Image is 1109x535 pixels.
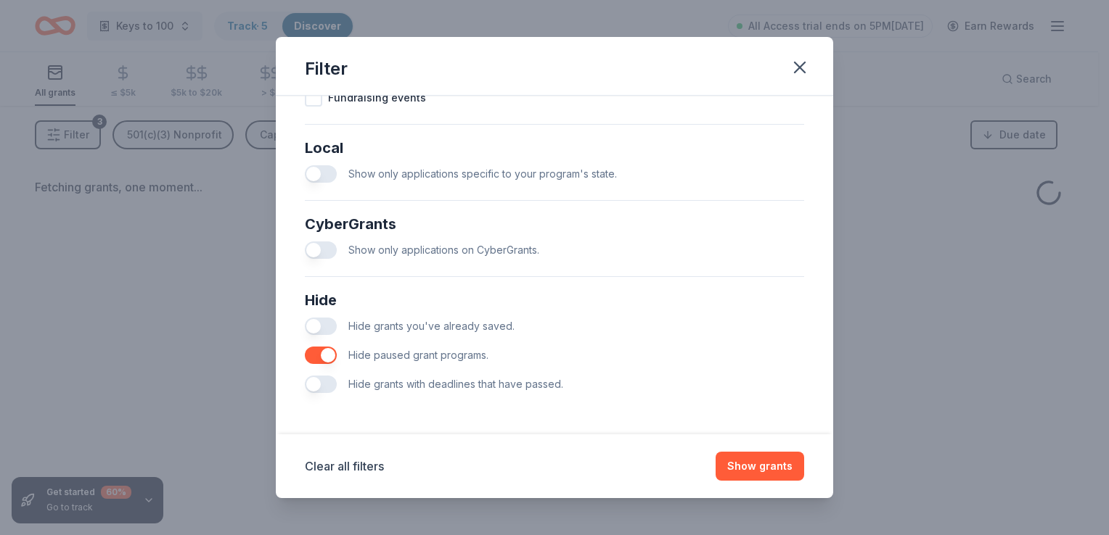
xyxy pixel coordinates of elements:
div: Hide [305,289,804,312]
button: Clear all filters [305,457,384,475]
span: Show only applications specific to your program's state. [348,167,617,180]
div: Local [305,136,804,159]
span: Fundraising events [328,89,426,107]
span: Hide grants with deadlines that have passed. [348,378,563,390]
span: Hide paused grant programs. [348,349,488,361]
span: Show only applications on CyberGrants. [348,244,539,256]
div: Filter [305,57,348,80]
button: Show grants [716,452,804,481]
div: CyberGrants [305,212,804,236]
span: Hide grants you've already saved. [348,320,515,332]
